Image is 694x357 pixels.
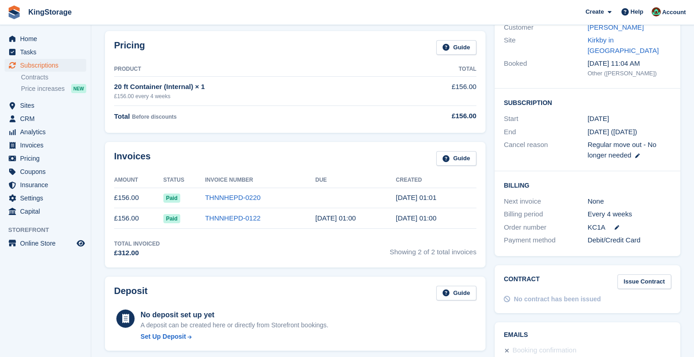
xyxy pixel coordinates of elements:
img: John King [652,7,661,16]
div: Debit/Credit Card [588,235,672,246]
h2: Billing [504,180,671,189]
div: 20 ft Container (Internal) × 1 [114,82,399,92]
a: menu [5,205,86,218]
span: Paid [163,194,180,203]
a: menu [5,237,86,250]
span: Capital [20,205,75,218]
a: KingStorage [25,5,75,20]
h2: Deposit [114,286,147,301]
span: Paid [163,214,180,223]
a: [PERSON_NAME] [588,23,644,31]
time: 2025-08-22 00:00:31 UTC [396,214,436,222]
a: THNNHEPD-0220 [205,194,261,201]
div: [DATE] 11:04 AM [588,58,672,69]
span: Showing 2 of 2 total invoices [390,240,476,258]
span: Invoices [20,139,75,152]
h2: Contract [504,274,540,289]
th: Created [396,173,476,188]
a: menu [5,99,86,112]
td: £156.00 [399,77,476,105]
span: Account [662,8,686,17]
span: Home [20,32,75,45]
div: Booked [504,58,588,78]
span: Analytics [20,126,75,138]
time: 2025-08-22 00:00:00 UTC [588,114,609,124]
a: menu [5,139,86,152]
div: £312.00 [114,248,160,258]
div: Cancel reason [504,140,588,160]
p: A deposit can be created here or directly from Storefront bookings. [141,320,329,330]
div: Order number [504,222,588,233]
h2: Emails [504,331,671,339]
div: Billing period [504,209,588,220]
span: Online Store [20,237,75,250]
a: Issue Contract [617,274,671,289]
div: No contract has been issued [514,294,601,304]
th: Total [399,62,476,77]
a: Contracts [21,73,86,82]
span: KC1A [588,222,605,233]
th: Status [163,173,205,188]
span: Insurance [20,178,75,191]
a: menu [5,165,86,178]
span: Create [585,7,604,16]
div: NEW [71,84,86,93]
span: Regular move out - No longer needed [588,141,657,159]
div: Site [504,35,588,56]
a: Set Up Deposit [141,332,329,341]
time: 2025-08-23 00:00:00 UTC [315,214,356,222]
div: No deposit set up yet [141,310,329,320]
span: CRM [20,112,75,125]
div: Start [504,114,588,124]
div: Every 4 weeks [588,209,672,220]
td: £156.00 [114,208,163,229]
span: Total [114,112,130,120]
span: Storefront [8,226,91,235]
a: THNNHEPD-0122 [205,214,261,222]
span: Sites [20,99,75,112]
h2: Subscription [504,98,671,107]
a: Kirkby in [GEOGRAPHIC_DATA] [588,36,659,54]
a: menu [5,32,86,45]
span: Help [631,7,643,16]
a: Guide [436,40,476,55]
span: Subscriptions [20,59,75,72]
th: Due [315,173,396,188]
th: Amount [114,173,163,188]
span: Before discounts [132,114,177,120]
span: Settings [20,192,75,205]
th: Invoice Number [205,173,315,188]
h2: Pricing [114,40,145,55]
a: menu [5,152,86,165]
div: Next invoice [504,196,588,207]
div: Customer [504,22,588,33]
span: Price increases [21,84,65,93]
div: £156.00 every 4 weeks [114,92,399,100]
a: menu [5,192,86,205]
th: Product [114,62,399,77]
img: stora-icon-8386f47178a22dfd0bd8f6a31ec36ba5ce8667c1dd55bd0f319d3a0aa187defe.svg [7,5,21,19]
h2: Invoices [114,151,151,166]
div: Payment method [504,235,588,246]
a: Preview store [75,238,86,249]
span: [DATE] ([DATE]) [588,128,637,136]
div: Set Up Deposit [141,332,186,341]
div: End [504,127,588,137]
div: Other ([PERSON_NAME]) [588,69,672,78]
time: 2025-09-19 00:01:39 UTC [396,194,436,201]
span: Tasks [20,46,75,58]
a: menu [5,46,86,58]
a: menu [5,59,86,72]
td: £156.00 [114,188,163,208]
a: Price increases NEW [21,84,86,94]
a: Guide [436,151,476,166]
span: Pricing [20,152,75,165]
a: menu [5,178,86,191]
div: Booking confirmation [512,345,576,356]
div: Total Invoiced [114,240,160,248]
a: menu [5,112,86,125]
a: menu [5,126,86,138]
a: Guide [436,286,476,301]
div: None [588,196,672,207]
div: £156.00 [399,111,476,121]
